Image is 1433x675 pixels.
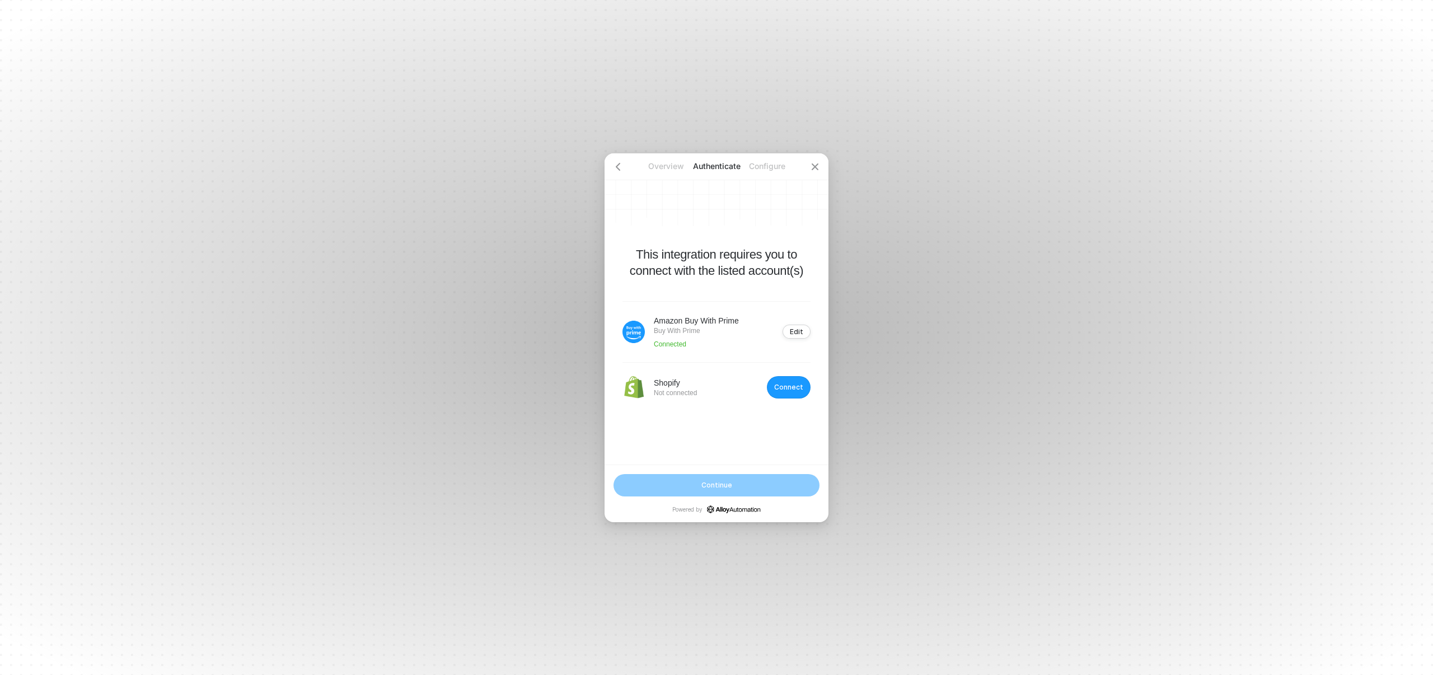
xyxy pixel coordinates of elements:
[783,325,811,339] button: Edit
[691,161,742,172] p: Authenticate
[790,327,803,336] div: Edit
[614,162,622,171] span: icon-arrow-left
[811,162,819,171] span: icon-close
[774,383,803,391] div: Connect
[622,246,811,279] p: This integration requires you to connect with the listed account(s)
[622,321,645,343] img: icon
[707,505,761,513] a: icon-success
[767,376,811,399] button: Connect
[654,377,697,388] p: Shopify
[654,388,697,397] p: Not connected
[672,505,761,513] p: Powered by
[654,340,739,349] p: Connected
[614,474,819,496] button: Continue
[641,161,691,172] p: Overview
[742,161,792,172] p: Configure
[654,315,739,326] p: Amazon Buy With Prime
[654,326,739,335] p: Buy With Prime
[622,376,645,399] img: icon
